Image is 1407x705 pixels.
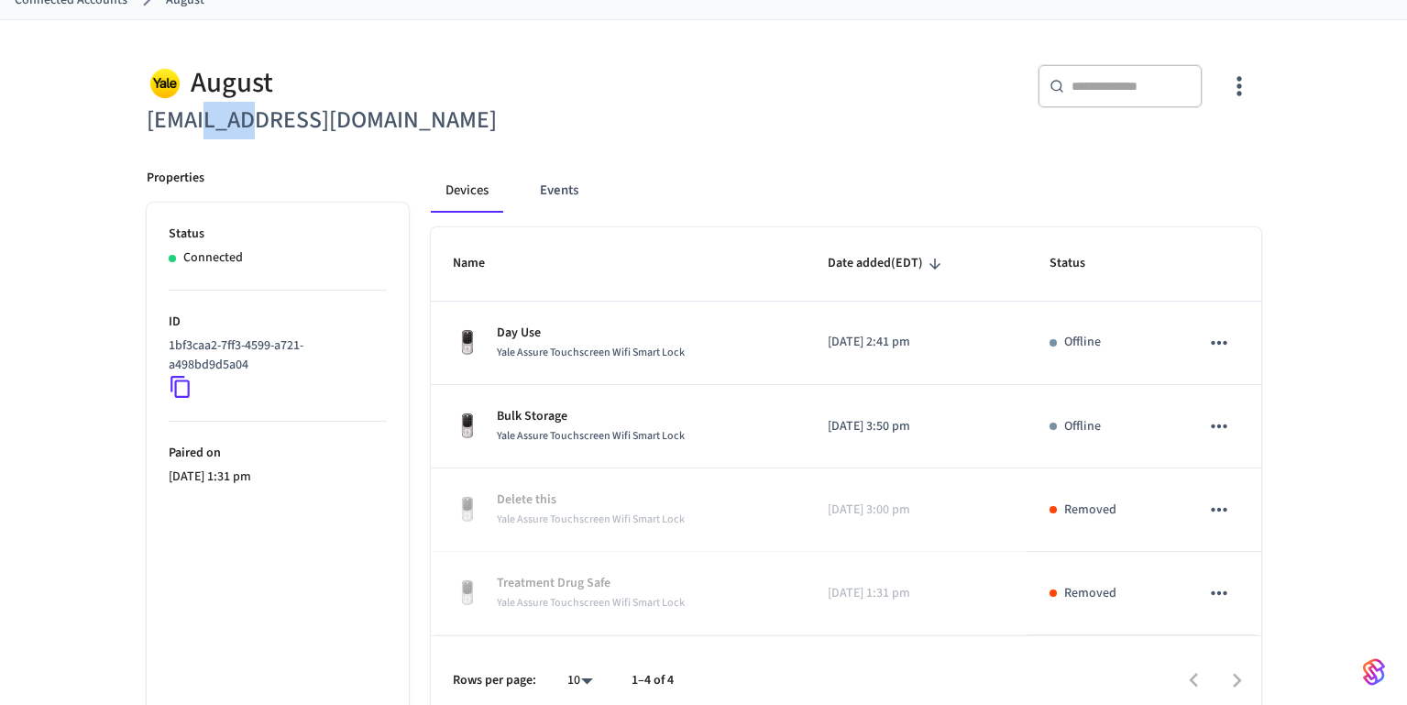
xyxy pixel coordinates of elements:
span: Yale Assure Touchscreen Wifi Smart Lock [497,595,685,611]
p: Day Use [497,324,685,343]
span: Status [1050,249,1109,278]
p: Offline [1064,417,1101,436]
p: [DATE] 3:00 pm [828,501,1006,520]
button: Devices [431,169,503,213]
button: Events [525,169,593,213]
p: ID [169,313,387,332]
img: Yale Assure Touchscreen Wifi Smart Lock, Satin Nickel, Front [453,495,482,524]
table: sticky table [431,227,1261,635]
p: [DATE] 1:31 pm [169,468,387,487]
span: Date added(EDT) [828,249,947,278]
p: [DATE] 1:31 pm [828,584,1006,603]
p: Delete this [497,490,685,510]
p: 1–4 of 4 [632,671,674,690]
img: Yale Assure Touchscreen Wifi Smart Lock, Satin Nickel, Front [453,328,482,358]
div: connected account tabs [431,169,1261,213]
span: Yale Assure Touchscreen Wifi Smart Lock [497,512,685,527]
p: Properties [147,169,204,188]
p: Status [169,225,387,244]
img: Yale Logo, Square [147,64,183,102]
div: August [147,64,693,102]
p: Removed [1064,584,1116,603]
img: SeamLogoGradient.69752ec5.svg [1363,657,1385,687]
img: Yale Assure Touchscreen Wifi Smart Lock, Satin Nickel, Front [453,578,482,608]
p: Rows per page: [453,671,536,690]
p: Treatment Drug Safe [497,574,685,593]
span: Name [453,249,509,278]
p: 1bf3caa2-7ff3-4599-a721-a498bd9d5a04 [169,336,379,375]
p: Connected [183,248,243,268]
p: [DATE] 3:50 pm [828,417,1006,436]
img: Yale Assure Touchscreen Wifi Smart Lock, Satin Nickel, Front [453,412,482,441]
p: Offline [1064,333,1101,352]
p: Paired on [169,444,387,463]
p: Bulk Storage [497,407,685,426]
p: Removed [1064,501,1116,520]
div: 10 [558,667,602,694]
span: Yale Assure Touchscreen Wifi Smart Lock [497,345,685,360]
p: [DATE] 2:41 pm [828,333,1006,352]
span: Yale Assure Touchscreen Wifi Smart Lock [497,428,685,444]
h6: [EMAIL_ADDRESS][DOMAIN_NAME] [147,102,693,139]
